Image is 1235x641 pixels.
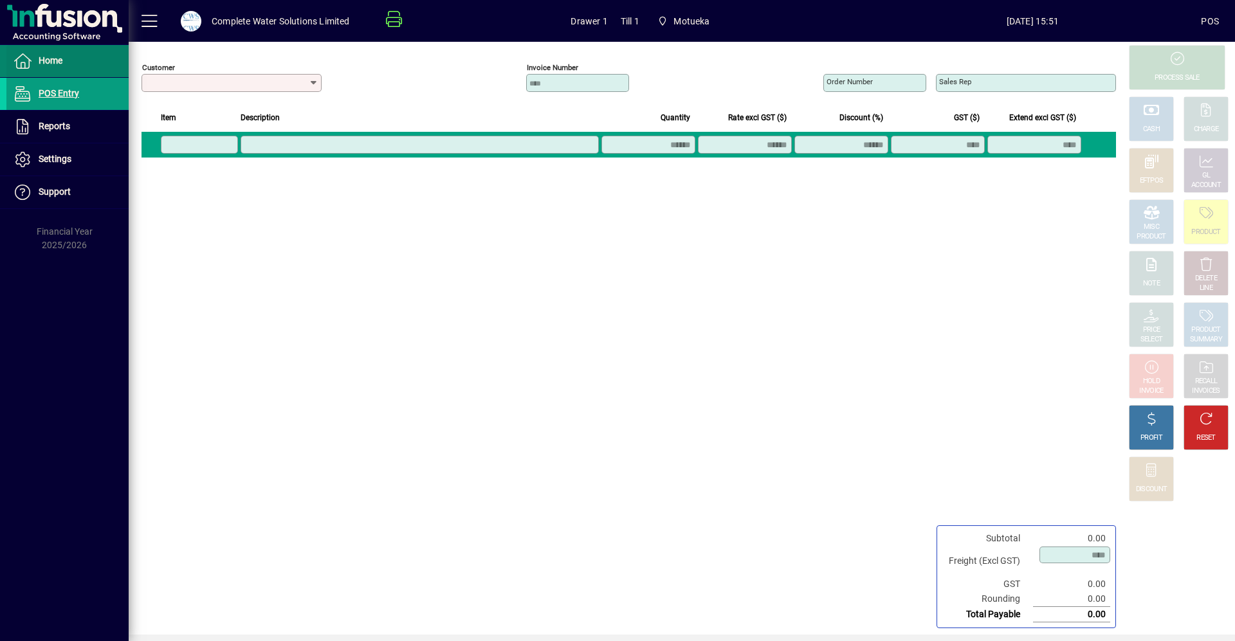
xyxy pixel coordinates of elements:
[1202,171,1211,181] div: GL
[661,111,690,125] span: Quantity
[39,186,71,197] span: Support
[1143,279,1160,289] div: NOTE
[1137,232,1166,242] div: PRODUCT
[1201,11,1219,32] div: POS
[1140,335,1163,345] div: SELECT
[1143,125,1160,134] div: CASH
[1143,377,1160,386] div: HOLD
[827,77,873,86] mat-label: Order number
[571,11,607,32] span: Drawer 1
[864,11,1201,32] span: [DATE] 15:51
[1009,111,1076,125] span: Extend excl GST ($)
[1139,386,1163,396] div: INVOICE
[39,55,62,66] span: Home
[942,607,1033,622] td: Total Payable
[39,121,70,131] span: Reports
[673,11,709,32] span: Motueka
[1192,386,1220,396] div: INVOICES
[1191,181,1221,190] div: ACCOUNT
[942,531,1033,546] td: Subtotal
[39,88,79,98] span: POS Entry
[1190,335,1222,345] div: SUMMARY
[170,10,212,33] button: Profile
[1140,176,1164,186] div: EFTPOS
[1033,531,1110,546] td: 0.00
[1200,284,1212,293] div: LINE
[142,63,175,72] mat-label: Customer
[1033,591,1110,607] td: 0.00
[527,63,578,72] mat-label: Invoice number
[1140,433,1162,443] div: PROFIT
[1033,577,1110,591] td: 0.00
[6,45,129,77] a: Home
[1195,377,1218,386] div: RECALL
[1144,222,1159,232] div: MISC
[161,111,176,125] span: Item
[1195,274,1217,284] div: DELETE
[942,546,1033,577] td: Freight (Excl GST)
[621,11,639,32] span: Till 1
[39,154,71,164] span: Settings
[1194,125,1219,134] div: CHARGE
[939,77,971,86] mat-label: Sales rep
[1191,228,1220,237] div: PRODUCT
[942,591,1033,607] td: Rounding
[6,176,129,208] a: Support
[212,11,350,32] div: Complete Water Solutions Limited
[839,111,883,125] span: Discount (%)
[652,10,715,33] span: Motueka
[241,111,280,125] span: Description
[1155,73,1200,83] div: PROCESS SALE
[6,111,129,143] a: Reports
[1143,325,1160,335] div: PRICE
[1191,325,1220,335] div: PRODUCT
[728,111,787,125] span: Rate excl GST ($)
[6,143,129,176] a: Settings
[1033,607,1110,622] td: 0.00
[1136,485,1167,494] div: DISCOUNT
[942,577,1033,591] td: GST
[954,111,980,125] span: GST ($)
[1196,433,1216,443] div: RESET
